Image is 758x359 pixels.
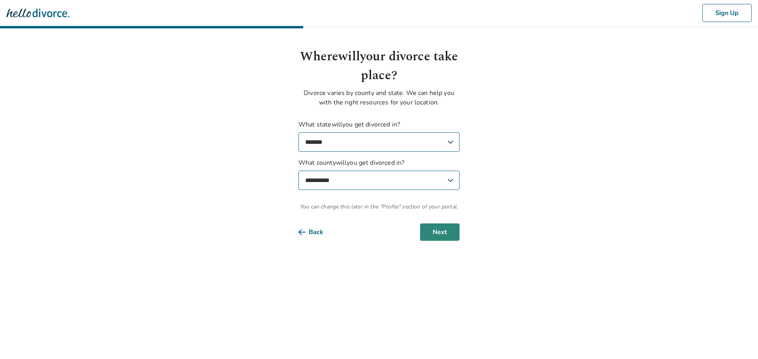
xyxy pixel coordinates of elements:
[298,132,460,152] select: What statewillyou get divorced in?
[298,120,460,152] label: What state will you get divorced in?
[298,88,460,107] p: Divorce varies by county and state. We can help you with the right resources for your location.
[298,223,336,241] button: Back
[298,171,460,190] select: What countywillyou get divorced in?
[298,158,460,190] label: What county will you get divorced in?
[719,321,758,359] iframe: Chat Widget
[298,203,460,211] span: You can change this later in the "Profile" section of your portal.
[420,223,460,241] button: Next
[6,5,69,21] img: Hello Divorce Logo
[298,47,460,85] h1: Where will your divorce take place?
[702,4,752,22] button: Sign Up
